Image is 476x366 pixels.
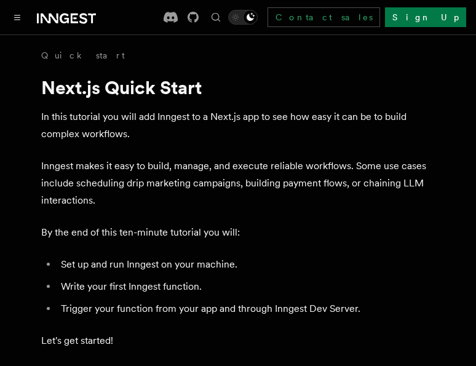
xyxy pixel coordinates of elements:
[10,10,25,25] button: Toggle navigation
[228,10,258,25] button: Toggle dark mode
[268,7,380,27] a: Contact sales
[57,256,435,273] li: Set up and run Inngest on your machine.
[41,76,435,98] h1: Next.js Quick Start
[41,108,435,143] p: In this tutorial you will add Inngest to a Next.js app to see how easy it can be to build complex...
[208,10,223,25] button: Find something...
[41,157,435,209] p: Inngest makes it easy to build, manage, and execute reliable workflows. Some use cases include sc...
[41,224,435,241] p: By the end of this ten-minute tutorial you will:
[41,49,125,62] a: Quick start
[57,278,435,295] li: Write your first Inngest function.
[385,7,466,27] a: Sign Up
[41,332,435,349] p: Let's get started!
[57,300,435,317] li: Trigger your function from your app and through Inngest Dev Server.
